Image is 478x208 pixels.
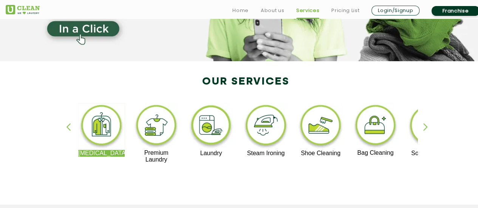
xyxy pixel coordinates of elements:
p: [MEDICAL_DATA] [78,150,125,157]
img: UClean Laundry and Dry Cleaning [6,5,40,14]
p: Premium Laundry [133,149,179,163]
a: Login/Signup [371,6,419,15]
img: laundry_cleaning_11zon.webp [188,103,234,150]
p: Shoe Cleaning [297,150,344,157]
p: Steam Ironing [243,150,289,157]
img: dry_cleaning_11zon.webp [78,103,125,150]
a: Pricing List [331,6,359,15]
img: sofa_cleaning_11zon.webp [407,103,453,150]
img: premium_laundry_cleaning_11zon.webp [133,103,179,149]
p: Sofa Cleaning [407,150,453,157]
a: Home [232,6,249,15]
img: shoe_cleaning_11zon.webp [297,103,344,150]
img: steam_ironing_11zon.webp [243,103,289,150]
p: Bag Cleaning [352,149,399,156]
p: Laundry [188,150,234,157]
a: About us [261,6,284,15]
a: Services [296,6,319,15]
img: bag_cleaning_11zon.webp [352,103,399,149]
